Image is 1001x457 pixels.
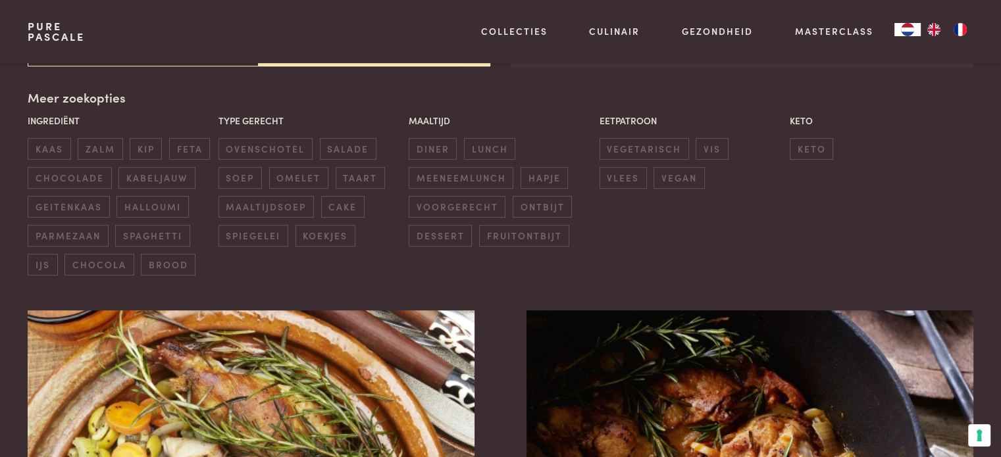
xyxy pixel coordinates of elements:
[169,138,210,160] span: feta
[409,138,457,160] span: diner
[790,114,973,128] p: Keto
[409,196,505,218] span: voorgerecht
[218,225,288,247] span: spiegelei
[947,23,973,36] a: FR
[968,424,990,446] button: Uw voorkeuren voor toestemming voor trackingtechnologieën
[894,23,973,36] aside: Language selected: Nederlands
[321,196,365,218] span: cake
[118,167,195,189] span: kabeljauw
[78,138,122,160] span: zalm
[894,23,921,36] div: Language
[682,24,753,38] a: Gezondheid
[218,138,313,160] span: ovenschotel
[336,167,385,189] span: taart
[600,167,647,189] span: vlees
[513,196,572,218] span: ontbijt
[64,254,134,276] span: chocola
[28,21,85,42] a: PurePascale
[218,167,262,189] span: soep
[600,138,689,160] span: vegetarisch
[218,114,402,128] p: Type gerecht
[654,167,704,189] span: vegan
[295,225,355,247] span: koekjes
[28,254,57,276] span: ijs
[115,225,190,247] span: spaghetti
[795,24,873,38] a: Masterclass
[28,196,109,218] span: geitenkaas
[28,114,211,128] p: Ingrediënt
[28,225,108,247] span: parmezaan
[696,138,728,160] span: vis
[141,254,195,276] span: brood
[479,225,569,247] span: fruitontbijt
[116,196,188,218] span: halloumi
[409,167,513,189] span: meeneemlunch
[790,138,833,160] span: keto
[28,138,70,160] span: kaas
[320,138,376,160] span: salade
[589,24,640,38] a: Culinair
[600,114,783,128] p: Eetpatroon
[130,138,162,160] span: kip
[269,167,328,189] span: omelet
[921,23,947,36] a: EN
[521,167,568,189] span: hapje
[921,23,973,36] ul: Language list
[409,225,472,247] span: dessert
[409,114,592,128] p: Maaltijd
[218,196,314,218] span: maaltijdsoep
[481,24,548,38] a: Collecties
[28,167,111,189] span: chocolade
[894,23,921,36] a: NL
[464,138,515,160] span: lunch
